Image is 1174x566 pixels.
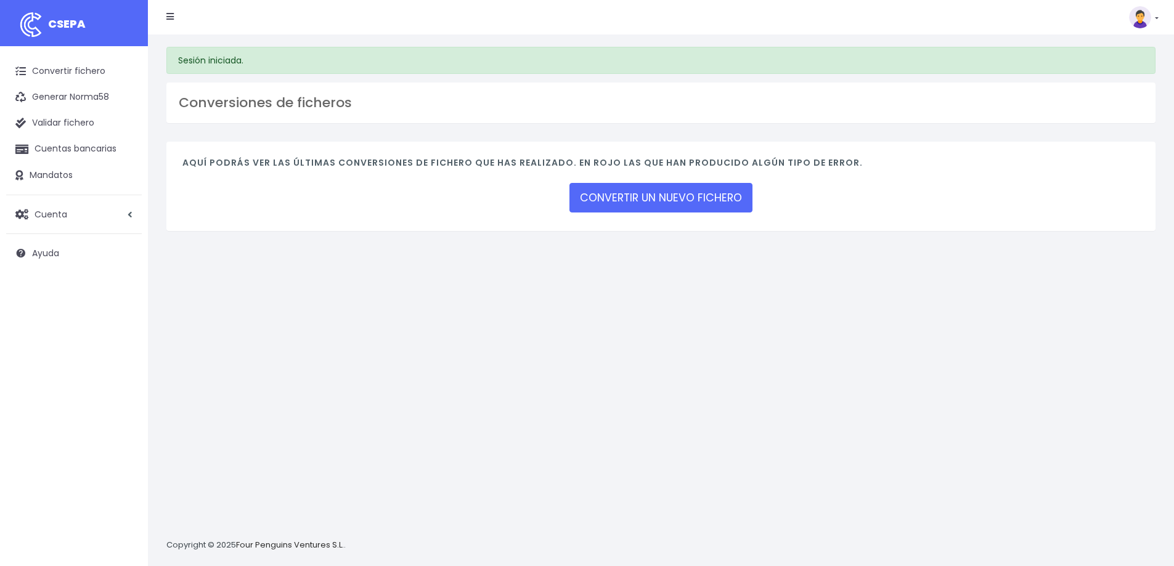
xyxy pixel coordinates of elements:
img: logo [15,9,46,40]
a: Generar Norma58 [6,84,142,110]
h4: Aquí podrás ver las últimas conversiones de fichero que has realizado. En rojo las que han produc... [182,158,1139,174]
a: Cuentas bancarias [6,136,142,162]
a: Four Penguins Ventures S.L. [236,539,344,551]
a: Validar fichero [6,110,142,136]
a: Cuenta [6,201,142,227]
span: CSEPA [48,16,86,31]
span: Ayuda [32,247,59,259]
h3: Conversiones de ficheros [179,95,1143,111]
p: Copyright © 2025 . [166,539,346,552]
img: profile [1129,6,1151,28]
a: CONVERTIR UN NUEVO FICHERO [569,183,752,212]
div: Sesión iniciada. [166,47,1156,74]
a: Convertir fichero [6,59,142,84]
span: Cuenta [35,208,67,220]
a: Ayuda [6,240,142,266]
a: Mandatos [6,163,142,188]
